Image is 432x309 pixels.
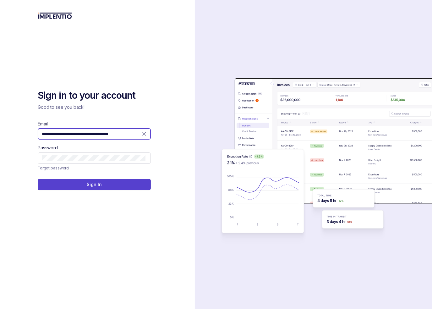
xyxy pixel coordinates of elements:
[38,165,69,171] a: Link Forgot password
[38,89,151,102] h2: Sign in to your account
[87,181,101,188] p: Sign In
[38,165,69,171] p: Forgot password
[38,13,72,19] img: logo
[38,179,151,190] button: Sign In
[38,104,151,110] p: Good to see you back!
[38,145,58,151] label: Password
[38,121,48,127] label: Email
